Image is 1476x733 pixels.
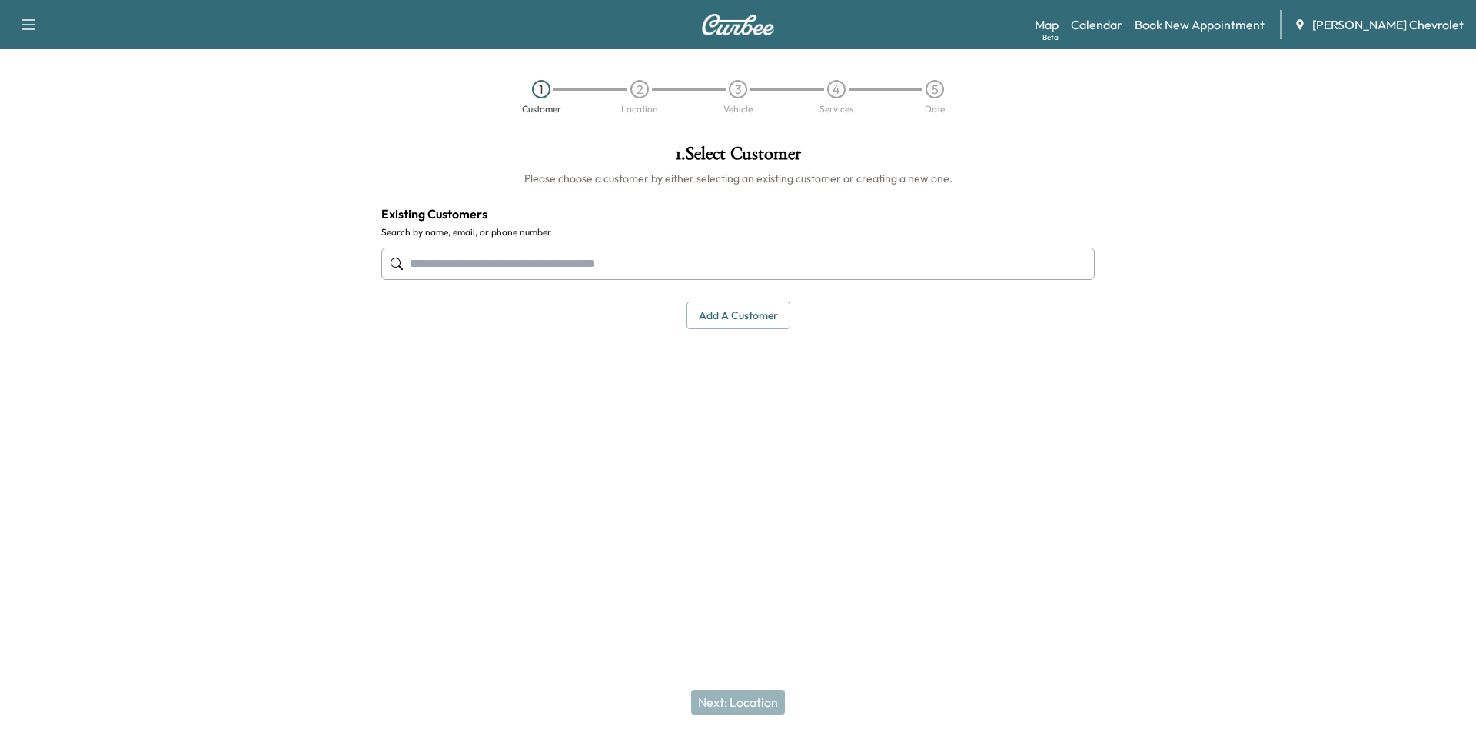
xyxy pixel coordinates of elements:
h1: 1 . Select Customer [381,145,1095,171]
a: Book New Appointment [1135,15,1265,34]
a: Calendar [1071,15,1122,34]
button: Add a customer [686,302,790,330]
div: 5 [926,80,944,98]
img: Curbee Logo [701,14,775,35]
div: Services [819,105,853,114]
div: Beta [1042,32,1059,43]
div: Vehicle [723,105,753,114]
label: Search by name, email, or phone number [381,226,1095,238]
div: Customer [522,105,561,114]
div: 3 [729,80,747,98]
div: 4 [827,80,846,98]
span: [PERSON_NAME] Chevrolet [1312,15,1464,34]
div: Date [925,105,945,114]
h4: Existing Customers [381,205,1095,223]
div: Location [621,105,658,114]
a: MapBeta [1035,15,1059,34]
div: 1 [532,80,550,98]
div: 2 [630,80,649,98]
h6: Please choose a customer by either selecting an existing customer or creating a new one. [381,171,1095,186]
